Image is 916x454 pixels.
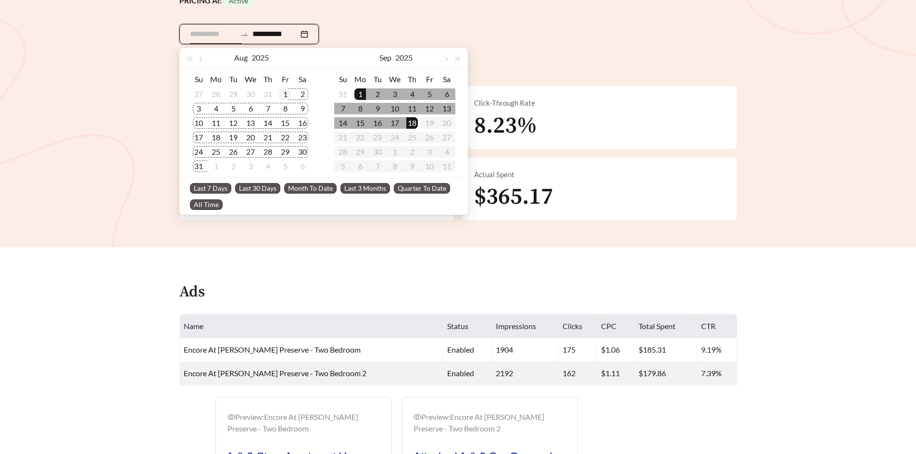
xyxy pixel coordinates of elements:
span: Last 3 Months [340,183,390,194]
td: 2025-09-02 [225,159,242,173]
td: 2025-09-08 [351,101,369,116]
div: 31 [262,88,274,100]
div: 18 [406,117,418,129]
span: Encore At [PERSON_NAME] Preserve - Two Bedroom [184,345,361,354]
td: 2025-09-07 [334,101,351,116]
div: 12 [227,117,239,129]
div: 22 [279,132,291,143]
td: 2025-08-13 [242,116,259,130]
div: 5 [279,160,291,172]
span: Month To Date [284,183,337,194]
td: 2025-09-10 [386,101,403,116]
td: 2025-09-06 [438,87,455,101]
span: CPC [601,321,616,331]
th: Su [334,72,351,87]
td: 2025-08-23 [294,130,311,145]
td: 2025-08-26 [225,145,242,159]
span: 8.23% [474,111,537,140]
div: 4 [210,103,222,114]
td: 2025-08-22 [276,130,294,145]
th: Th [403,72,421,87]
td: 2025-08-17 [190,130,207,145]
td: 9.19% [697,338,737,362]
div: 27 [245,146,256,158]
span: $365.17 [474,183,553,211]
td: 1904 [492,338,559,362]
div: 3 [389,88,401,100]
th: Th [259,72,276,87]
div: 23 [297,132,308,143]
div: 8 [279,103,291,114]
th: Mo [351,72,369,87]
div: 6 [297,160,308,172]
td: 2025-09-18 [403,116,421,130]
td: 2025-09-05 [421,87,438,101]
div: 3 [193,103,204,114]
span: enabled [447,345,474,354]
span: All Time [190,199,223,210]
div: 9 [372,103,383,114]
div: 30 [297,146,308,158]
th: Tu [225,72,242,87]
td: 2025-09-01 [207,159,225,173]
div: 26 [227,146,239,158]
td: 2025-08-03 [190,101,207,116]
div: 18 [210,132,222,143]
button: 2025 [395,48,413,67]
td: 2025-08-05 [225,101,242,116]
div: 7 [337,103,349,114]
th: Su [190,72,207,87]
td: 2025-08-21 [259,130,276,145]
div: 28 [210,88,222,100]
span: eye [414,413,421,421]
button: Sep [379,48,391,67]
td: 2025-08-11 [207,116,225,130]
td: 2025-09-15 [351,116,369,130]
td: 175 [559,338,597,362]
td: 2025-08-10 [190,116,207,130]
th: Fr [276,72,294,87]
td: $1.06 [597,338,634,362]
div: 3 [245,160,256,172]
div: 2 [372,88,383,100]
div: 11 [406,103,418,114]
td: 2025-09-17 [386,116,403,130]
td: 2025-08-16 [294,116,311,130]
div: 31 [337,88,349,100]
th: Sa [438,72,455,87]
div: 4 [262,160,274,172]
td: 2025-08-02 [294,87,311,101]
th: We [242,72,259,87]
div: 29 [279,146,291,158]
div: 14 [262,117,274,129]
td: 162 [559,362,597,385]
span: enabled [447,368,474,378]
th: Tu [369,72,386,87]
div: 1 [354,88,366,100]
td: 2025-08-30 [294,145,311,159]
div: 1 [279,88,291,100]
div: 1 [210,160,222,172]
td: 2025-09-04 [259,159,276,173]
span: CTR [701,321,715,331]
td: 2025-08-27 [242,145,259,159]
h4: Ads [179,284,205,301]
td: 2025-07-29 [225,87,242,101]
div: 27 [193,88,204,100]
span: Last 7 Days [190,183,231,194]
div: 7 [262,103,274,114]
td: 2025-07-28 [207,87,225,101]
td: $1.11 [597,362,634,385]
div: 2 [227,160,239,172]
div: 4 [406,88,418,100]
div: 10 [389,103,401,114]
td: 2025-09-01 [351,87,369,101]
td: 2025-09-11 [403,101,421,116]
td: 2025-09-14 [334,116,351,130]
div: Actual Spent [474,169,725,180]
div: 15 [279,117,291,129]
div: 5 [227,103,239,114]
div: 31 [193,160,204,172]
div: 28 [262,146,274,158]
td: 2025-08-25 [207,145,225,159]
